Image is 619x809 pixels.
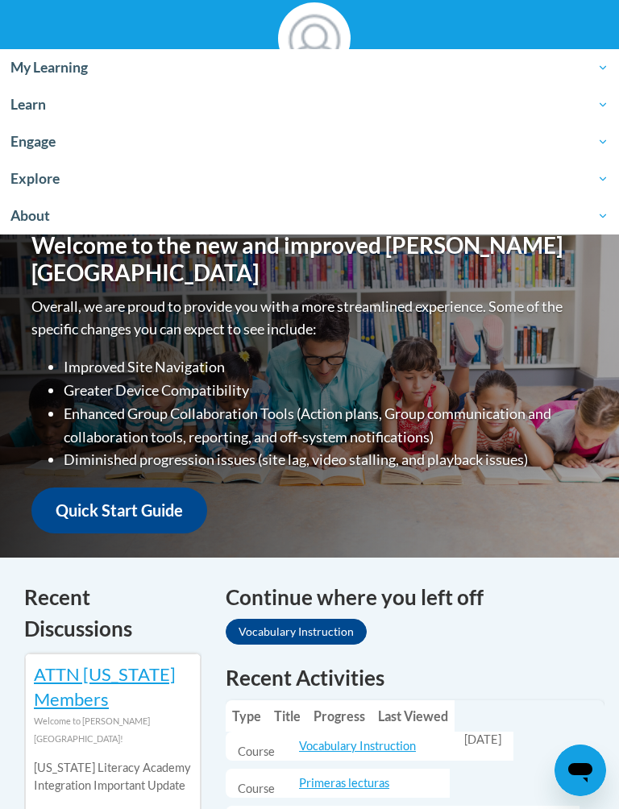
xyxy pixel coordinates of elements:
p: Overall, we are proud to provide you with a more streamlined experience. Some of the specific cha... [31,295,588,342]
h1: Recent Activities [226,663,604,692]
th: Type [226,700,268,732]
li: Enhanced Group Collaboration Tools (Action plans, Group communication and collaboration tools, re... [64,402,588,449]
iframe: Botón para iniciar la ventana de mensajería [555,745,606,796]
span: Explore [10,169,609,189]
span: Learn [10,95,609,114]
li: Diminished progression issues (site lag, video stalling, and playback issues) [64,448,588,471]
span: [DATE] [464,732,501,746]
th: Progress [307,700,372,732]
li: Improved Site Navigation [64,355,588,379]
span: About [10,206,609,226]
h4: Continue where you left off [226,582,604,613]
div: Welcome to [PERSON_NAME][GEOGRAPHIC_DATA]! [34,712,192,748]
p: [US_STATE] Literacy Academy Integration Important Update [34,759,192,794]
span: Course [238,745,275,758]
span: Engage [10,132,609,151]
span: My Learning [10,58,609,77]
h4: Recent Discussions [24,582,201,645]
a: Vocabulary Instruction [226,619,367,645]
a: Quick Start Guide [31,487,207,533]
a: Primeras lecturas [299,776,389,790]
li: Greater Device Compatibility [64,379,588,402]
span: Course [238,782,275,795]
th: Title [268,700,307,732]
a: Vocabulary Instruction [299,739,416,753]
th: Last Viewed [372,700,455,732]
h1: Welcome to the new and improved [PERSON_NAME][GEOGRAPHIC_DATA] [31,232,588,286]
img: Profile Image [278,2,351,75]
a: ATTN [US_STATE] Members [34,663,176,710]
